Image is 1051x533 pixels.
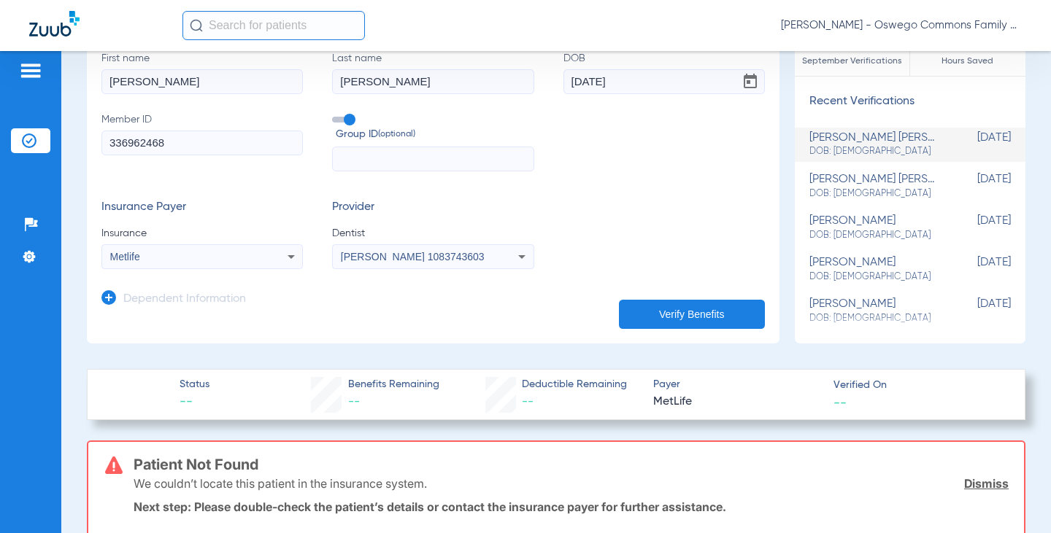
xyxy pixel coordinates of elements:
[348,396,360,408] span: --
[910,54,1025,69] span: Hours Saved
[522,377,627,392] span: Deductible Remaining
[964,476,1009,491] a: Dismiss
[795,54,909,69] span: September Verifications
[105,456,123,474] img: error-icon
[809,312,938,325] span: DOB: [DEMOGRAPHIC_DATA]
[134,499,1009,514] p: Next step: Please double-check the patient’s details or contact the insurance payer for further a...
[653,393,821,411] span: MetLife
[332,69,534,94] input: Last name
[736,67,765,96] button: Open calendar
[134,476,427,491] p: We couldn’t locate this patient in the insurance system.
[101,69,303,94] input: First name
[378,127,415,142] small: (optional)
[563,51,765,94] label: DOB
[563,69,765,94] input: DOBOpen calendar
[182,11,365,40] input: Search for patients
[101,51,303,94] label: First name
[809,271,938,284] span: DOB: [DEMOGRAPHIC_DATA]
[809,145,938,158] span: DOB: [DEMOGRAPHIC_DATA]
[101,131,303,155] input: Member ID
[938,131,1011,158] span: [DATE]
[19,62,42,79] img: hamburger-icon
[29,11,80,36] img: Zuub Logo
[938,297,1011,324] span: [DATE]
[348,377,439,392] span: Benefits Remaining
[110,251,140,262] span: Metlife
[134,457,1009,472] h3: Patient Not Found
[834,394,847,410] span: --
[332,201,534,215] h3: Provider
[619,300,765,329] button: Verify Benefits
[809,214,938,241] div: [PERSON_NAME]
[809,297,938,324] div: [PERSON_NAME]
[101,201,303,215] h3: Insurance Payer
[336,127,534,142] span: Group ID
[180,377,209,392] span: Status
[809,131,938,158] div: [PERSON_NAME] [PERSON_NAME]
[809,173,938,200] div: [PERSON_NAME] [PERSON_NAME]
[653,377,821,392] span: Payer
[938,173,1011,200] span: [DATE]
[781,18,1022,33] span: [PERSON_NAME] - Oswego Commons Family Dental
[190,19,203,32] img: Search Icon
[101,226,303,241] span: Insurance
[332,226,534,241] span: Dentist
[795,95,1025,109] h3: Recent Verifications
[123,292,246,307] h3: Dependent Information
[522,396,534,408] span: --
[809,256,938,283] div: [PERSON_NAME]
[938,256,1011,283] span: [DATE]
[180,393,209,411] span: --
[809,229,938,242] span: DOB: [DEMOGRAPHIC_DATA]
[101,112,303,172] label: Member ID
[834,378,1001,393] span: Verified On
[938,214,1011,241] span: [DATE]
[332,51,534,94] label: Last name
[809,187,938,201] span: DOB: [DEMOGRAPHIC_DATA]
[341,251,485,262] span: [PERSON_NAME] 1083743603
